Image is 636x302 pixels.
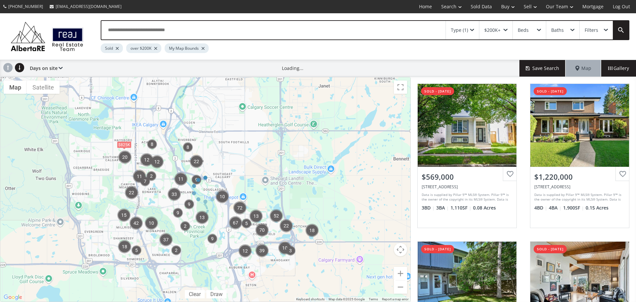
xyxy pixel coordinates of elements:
div: View Photos & Details [443,122,491,129]
span: 1,900 SF [563,205,584,211]
span: 0.08 Acres [473,205,496,211]
div: Data is supplied by Pillar 9™ MLS® System. Pillar 9™ is the owner of the copyright in its MLS® Sy... [422,192,511,202]
img: Logo [7,20,87,53]
span: [EMAIL_ADDRESS][DOMAIN_NAME] [56,4,122,9]
div: Sold [101,43,123,53]
div: Type (1) [451,28,468,32]
div: Data is supplied by Pillar 9™ MLS® System. Pillar 9™ is the owner of the copyright in its MLS® Sy... [534,192,623,202]
div: Beds [518,28,529,32]
a: sold - [DATE]$1,220,000[STREET_ADDRESS]Data is supplied by Pillar 9™ MLS® System. Pillar 9™ is th... [523,77,636,235]
div: $200K+ [484,28,501,32]
span: 0.15 Acres [586,205,609,211]
div: Days on site [26,60,63,77]
div: View Photos & Details [443,280,491,286]
span: 4 BD [534,205,547,211]
div: View Photos & Details [556,122,604,129]
div: Gallery [601,60,636,77]
div: My Map Bounds [165,43,209,53]
span: Gallery [608,65,629,72]
span: 4 BA [549,205,561,211]
span: 3 BA [436,205,449,211]
span: 3 BD [422,205,435,211]
div: View Photos & Details [556,280,604,286]
div: $569,000 [422,172,512,182]
div: 41 Inverness Park SE, Calgary, AB T2Z3E3 [422,184,512,190]
div: $1,220,000 [534,172,625,182]
span: [PHONE_NUMBER] [8,4,43,9]
div: Filters [585,28,598,32]
span: 1,110 SF [450,205,471,211]
a: sold - [DATE]$569,000[STREET_ADDRESS]Data is supplied by Pillar 9™ MLS® System. Pillar 9™ is the ... [411,77,523,235]
button: Save Search [519,60,566,77]
div: Baths [551,28,564,32]
div: over $200K [126,43,161,53]
div: 47 Lake Twintree Place SE, Calgary, AB T2J 2X4 [534,184,625,190]
a: [EMAIL_ADDRESS][DOMAIN_NAME] [46,0,125,13]
div: Loading... [282,65,303,72]
div: Map [566,60,601,77]
span: Map [575,65,591,72]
